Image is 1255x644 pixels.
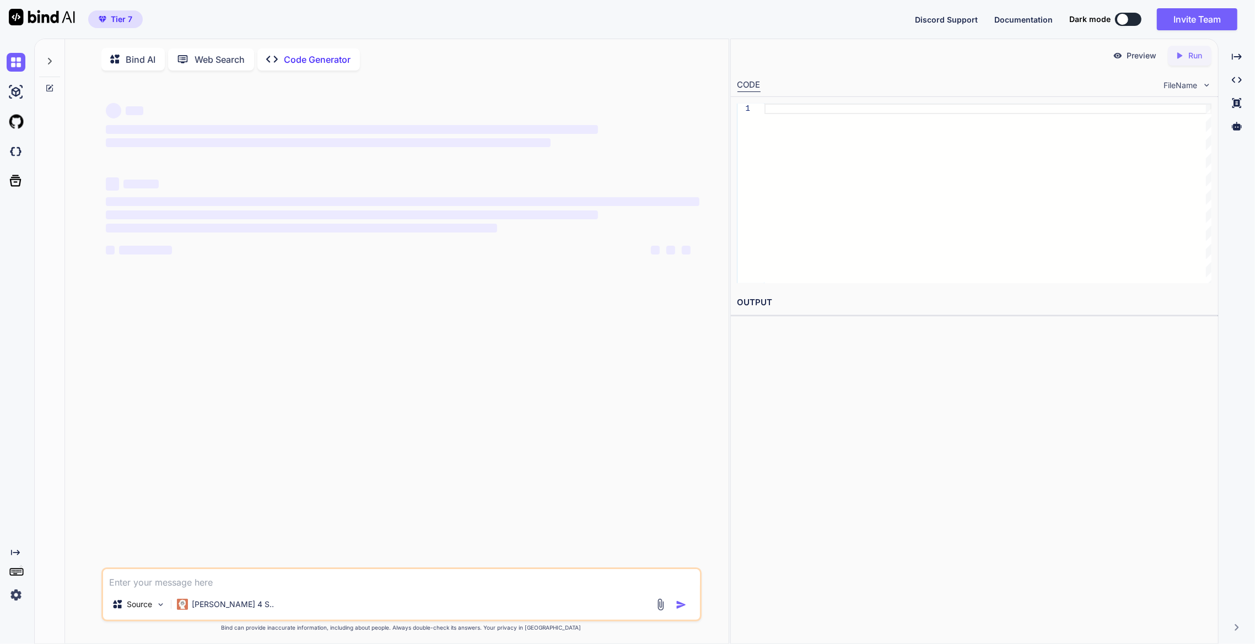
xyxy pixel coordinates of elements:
span: ‌ [126,106,143,115]
button: Discord Support [915,14,978,25]
button: Invite Team [1157,8,1237,30]
img: ai-studio [7,83,25,101]
span: ‌ [106,210,599,219]
p: Source [127,599,153,610]
img: icon [676,599,687,610]
span: Tier 7 [111,14,132,25]
span: ‌ [106,138,551,147]
span: Documentation [994,15,1053,24]
span: ‌ [651,246,660,255]
span: ‌ [106,177,119,191]
img: attachment [654,598,667,611]
span: ‌ [106,125,599,134]
span: ‌ [119,246,172,255]
img: Claude 4 Sonnet [177,599,188,610]
span: ‌ [666,246,675,255]
img: premium [99,16,106,23]
p: Bind can provide inaccurate information, including about people. Always double-check its answers.... [101,624,702,632]
span: ‌ [682,246,691,255]
p: Bind AI [126,53,156,66]
span: ‌ [123,180,159,188]
p: Run [1189,50,1203,61]
img: settings [7,586,25,604]
span: ‌ [106,103,121,118]
img: chevron down [1202,80,1211,90]
img: preview [1113,51,1123,61]
span: ‌ [106,224,498,232]
img: darkCloudIdeIcon [7,142,25,161]
span: ‌ [106,246,115,255]
p: [PERSON_NAME] 4 S.. [192,599,274,610]
img: githubLight [7,112,25,131]
button: premiumTier 7 [88,10,143,28]
span: Dark mode [1069,14,1111,25]
h2: OUTPUT [731,290,1218,316]
div: 1 [737,104,750,114]
img: Bind AI [9,9,75,25]
img: chat [7,53,25,72]
p: Web Search [195,53,245,66]
span: FileName [1164,80,1198,91]
div: CODE [737,79,761,92]
p: Preview [1127,50,1157,61]
button: Documentation [994,14,1053,25]
span: Discord Support [915,15,978,24]
span: ‌ [106,197,699,206]
p: Code Generator [284,53,351,66]
img: Pick Models [156,600,165,609]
